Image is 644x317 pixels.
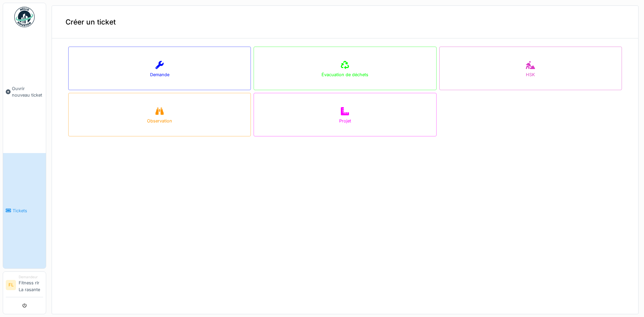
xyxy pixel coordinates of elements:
span: Ouvrir nouveau ticket [12,85,43,98]
div: Projet [339,118,351,124]
a: FL DemandeurFitness rlr La rasante [6,274,43,297]
a: Ouvrir nouveau ticket [3,31,46,153]
div: Observation [147,118,172,124]
div: Demande [150,71,169,78]
li: FL [6,280,16,290]
li: Fitness rlr La rasante [19,274,43,296]
div: Créer un ticket [52,6,638,38]
a: Tickets [3,153,46,268]
img: Badge_color-CXgf-gQk.svg [14,7,35,27]
div: Évacuation de déchets [321,71,368,78]
div: HSK [526,71,535,78]
div: Demandeur [19,274,43,280]
span: Tickets [13,207,43,214]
